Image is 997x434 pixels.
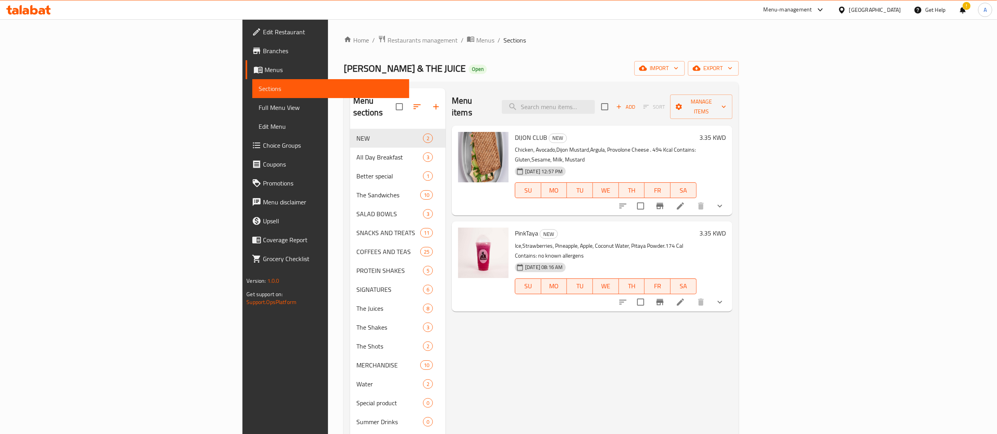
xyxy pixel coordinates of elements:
span: export [694,63,732,73]
a: Choice Groups [246,136,409,155]
div: MERCHANDISE10 [350,356,445,375]
div: items [423,134,433,143]
div: Water2 [350,375,445,393]
nav: breadcrumb [344,35,739,45]
button: show more [710,197,729,215]
span: Better special [356,171,423,181]
div: The Shots2 [350,337,445,356]
span: The Sandwiches [356,190,420,200]
span: NEW [549,134,567,143]
li: / [498,35,500,45]
span: Sort sections [408,97,427,116]
span: 2 [423,380,432,388]
span: The Shakes [356,323,423,332]
div: Special product [356,398,423,408]
span: PROTEIN SHAKES [356,266,423,275]
button: delete [691,197,710,215]
span: 0 [423,418,432,426]
span: Grocery Checklist [263,254,403,263]
span: Choice Groups [263,141,403,150]
span: 3 [423,210,432,218]
div: items [420,360,433,370]
span: The Shots [356,341,423,351]
span: Branches [263,46,403,56]
div: SALAD BOWLS [356,209,423,219]
span: 2 [423,135,432,142]
span: Upsell [263,216,403,226]
span: NEW [356,134,423,143]
span: Select to update [632,198,649,214]
button: export [688,61,739,76]
span: Summer Drinks [356,417,423,427]
span: Select section [596,98,613,115]
button: Branch-specific-item [650,293,669,312]
li: / [461,35,464,45]
button: Branch-specific-item [650,197,669,215]
div: All Day Breakfast3 [350,148,445,167]
span: 6 [423,286,432,293]
span: FR [648,280,667,292]
span: Select to update [632,294,649,310]
button: TU [567,278,593,294]
span: FR [648,185,667,196]
a: Full Menu View [252,98,409,117]
a: Promotions [246,174,409,193]
button: TH [619,182,645,198]
button: TH [619,278,645,294]
span: 25 [421,248,432,256]
a: Edit Menu [252,117,409,136]
span: 5 [423,267,432,274]
div: SALAD BOWLS3 [350,204,445,223]
div: items [423,152,433,162]
span: MO [544,185,564,196]
span: 0 [423,399,432,407]
div: The Sandwiches10 [350,185,445,204]
span: 1 [423,172,432,180]
span: 10 [421,362,432,369]
button: SU [515,278,541,294]
span: SA [674,280,693,292]
span: TH [622,280,642,292]
span: NEW [540,230,557,239]
span: Coverage Report [263,235,403,245]
button: import [634,61,685,76]
span: Get support on: [246,289,283,299]
span: Promotions [263,178,403,188]
div: Menu-management [764,5,812,15]
button: MO [541,182,567,198]
span: [DATE] 12:57 PM [522,168,566,175]
img: DIJON CLUB [458,132,509,182]
h6: 3.35 KWD [700,228,726,239]
button: Add section [427,97,445,116]
img: PinkTaya [458,228,509,278]
div: items [420,190,433,200]
div: PROTEIN SHAKES5 [350,261,445,280]
div: items [420,228,433,237]
span: Version: [246,276,266,286]
input: search [502,100,595,114]
span: Edit Restaurant [263,27,403,37]
span: SIGNATURES [356,285,423,294]
button: SU [515,182,541,198]
a: Coverage Report [246,230,409,249]
span: 1.0.0 [267,276,280,286]
div: Special product0 [350,393,445,412]
a: Sections [252,79,409,98]
p: Chicken, Avocado,Dijon Mustard,Argula, Provolone Cheese . 494 Kcal Contains: Gluten,Sesame, Milk,... [515,145,696,165]
div: NEW [540,229,558,239]
div: items [423,341,433,351]
span: SA [674,185,693,196]
div: items [423,209,433,219]
div: [GEOGRAPHIC_DATA] [849,6,901,14]
div: items [423,323,433,332]
button: show more [710,293,729,312]
button: FR [645,182,671,198]
div: NEW2 [350,129,445,148]
button: MO [541,278,567,294]
span: PinkTaya [515,227,538,239]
